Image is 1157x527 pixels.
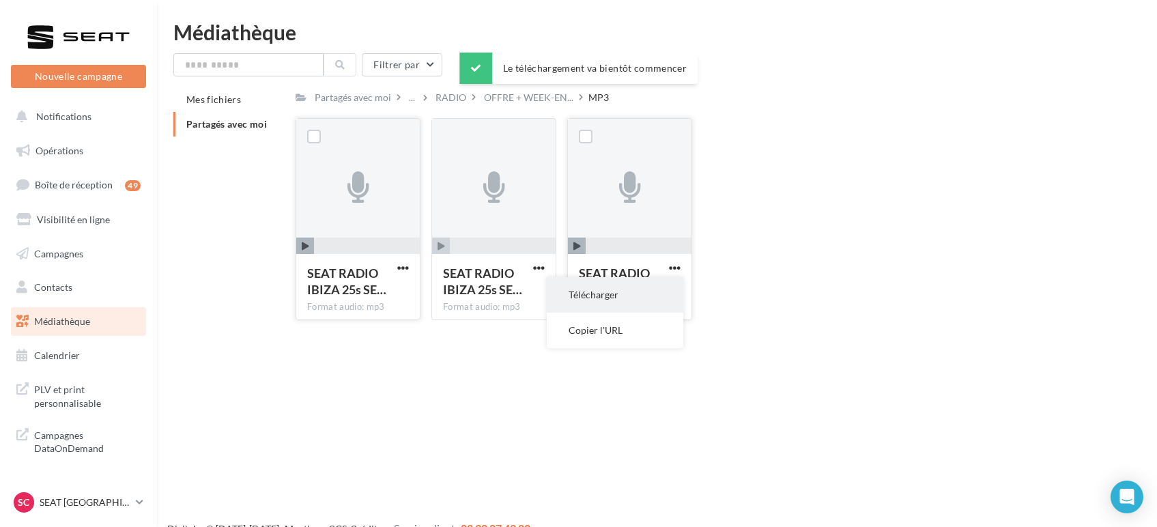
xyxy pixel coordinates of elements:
a: Boîte de réception49 [8,170,149,199]
button: Notifications [8,102,143,131]
span: SEAT RADIO IBIZA 25s SEPT JPO LOM3 26.05.25 [307,266,386,297]
span: Opérations [35,145,83,156]
span: Visibilité en ligne [37,214,110,225]
a: Médiathèque [8,307,149,336]
span: Contacts [34,281,72,293]
span: Mes fichiers [186,94,241,105]
span: OFFRE + WEEK-EN... [484,91,573,104]
div: Format audio: mp3 [307,301,409,313]
span: Médiathèque [34,315,90,327]
span: SC [18,496,30,509]
span: Calendrier [34,350,80,361]
div: ... [406,88,418,107]
a: Visibilité en ligne [8,205,149,234]
button: Télécharger [547,277,683,313]
a: SC SEAT [GEOGRAPHIC_DATA] [11,489,146,515]
div: RADIO [435,91,466,104]
span: SEAT RADIO IBIZA 25s SEPT JPO LOM2 26.05.25 [579,266,658,297]
div: Le téléchargement va bientôt commencer [459,53,698,84]
button: Nouvelle campagne [11,65,146,88]
span: PLV et print personnalisable [34,380,141,410]
span: Campagnes DataOnDemand [34,426,141,455]
div: Médiathèque [173,22,1141,42]
a: Opérations [8,137,149,165]
span: SEAT RADIO IBIZA 25s SEPT JPO LOM1 26.05.25 [443,266,522,297]
span: Campagnes [34,247,83,259]
a: PLV et print personnalisable [8,375,149,415]
p: SEAT [GEOGRAPHIC_DATA] [40,496,130,509]
span: Partagés avec moi [186,118,267,130]
button: Filtrer par [362,53,442,76]
a: Calendrier [8,341,149,370]
a: Campagnes DataOnDemand [8,421,149,461]
div: 49 [125,180,141,191]
span: Notifications [36,111,91,122]
button: Copier l'URL [547,313,683,348]
div: Open Intercom Messenger [1111,481,1143,513]
a: Contacts [8,273,149,302]
div: Format audio: mp3 [443,301,545,313]
span: Boîte de réception [35,179,113,190]
div: MP3 [588,91,609,104]
a: Campagnes [8,240,149,268]
div: Partagés avec moi [315,91,391,104]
